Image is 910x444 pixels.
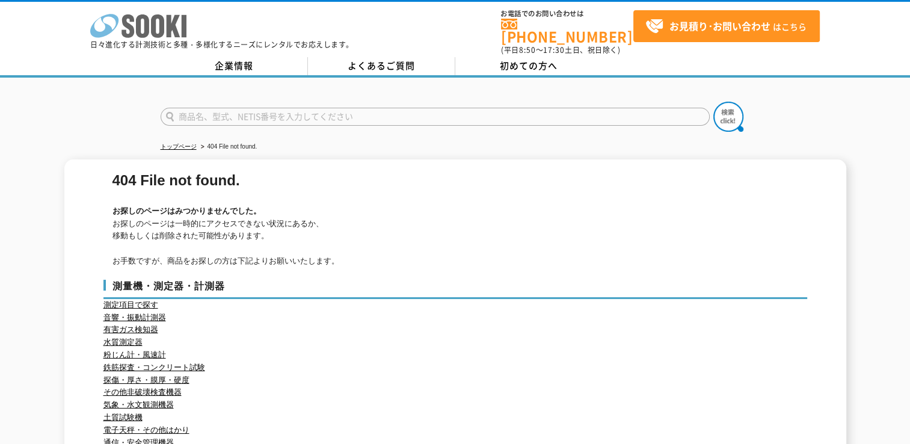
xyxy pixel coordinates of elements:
p: 日々進化する計測技術と多種・多様化するニーズにレンタルでお応えします。 [90,41,354,48]
p: お探しのページは一時的にアクセスできない状況にあるか、 移動もしくは削除された可能性があります。 お手数ですが、商品をお探しの方は下記よりお願いいたします。 [112,218,801,268]
input: 商品名、型式、NETIS番号を入力してください [161,108,710,126]
a: 音響・振動計測器 [103,313,166,322]
h3: 測量機・測定器・計測器 [103,280,807,299]
a: よくあるご質問 [308,57,455,75]
span: 初めての方へ [500,59,558,72]
span: はこちら [645,17,807,35]
a: 電子天秤・その他はかり [103,425,189,434]
strong: お見積り･お問い合わせ [669,19,770,33]
a: 測定項目で探す [103,300,158,309]
h1: 404 File not found. [112,174,801,187]
a: 気象・水文観測機器 [103,400,174,409]
a: 粉じん計・風速計 [103,350,166,359]
a: 初めての方へ [455,57,603,75]
a: 有害ガス検知器 [103,325,158,334]
span: お電話でのお問い合わせは [501,10,633,17]
span: (平日 ～ 土日、祝日除く) [501,45,620,55]
a: お見積り･お問い合わせはこちら [633,10,820,42]
a: 企業情報 [161,57,308,75]
a: 探傷・厚さ・膜厚・硬度 [103,375,189,384]
span: 17:30 [543,45,565,55]
span: 8:50 [519,45,536,55]
li: 404 File not found. [198,141,257,153]
a: その他非破壊検査機器 [103,387,182,396]
img: btn_search.png [713,102,743,132]
a: 水質測定器 [103,338,143,347]
a: 土質試験機 [103,413,143,422]
a: 鉄筋探査・コンクリート試験 [103,363,205,372]
a: [PHONE_NUMBER] [501,19,633,43]
h2: お探しのページはみつかりませんでした。 [112,205,801,218]
a: トップページ [161,143,197,150]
